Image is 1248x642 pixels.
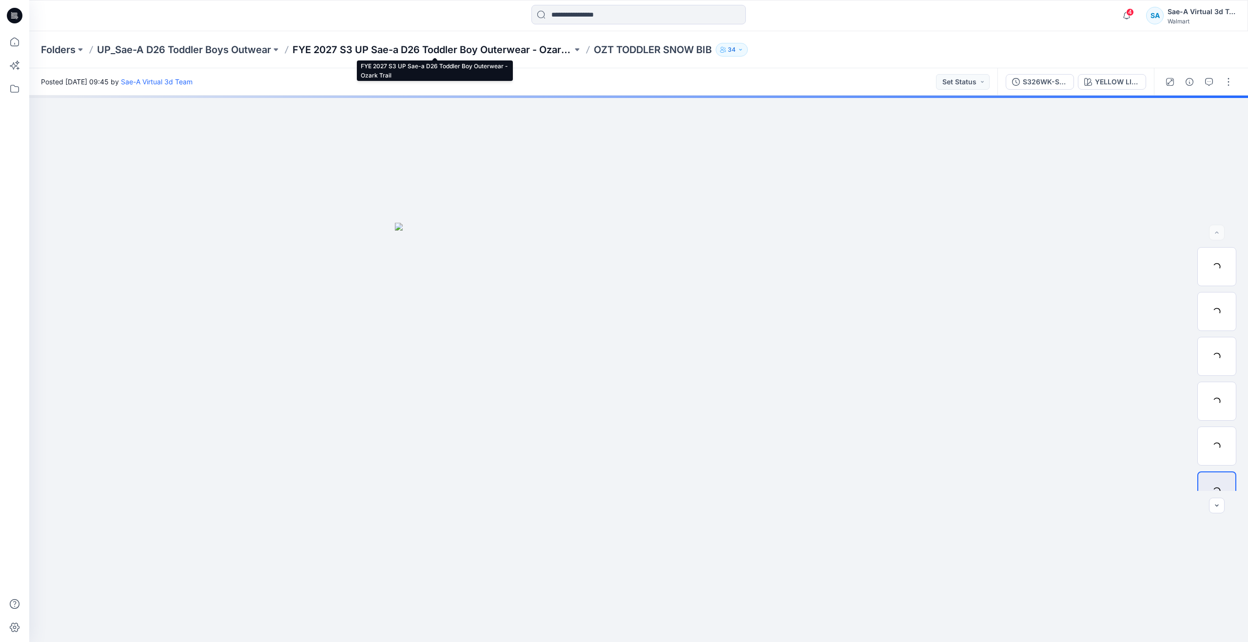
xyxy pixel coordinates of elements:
span: 4 [1126,8,1134,16]
button: 34 [716,43,748,57]
button: YELLOW LIGHT [1078,74,1146,90]
div: Sae-A Virtual 3d Team [1168,6,1236,18]
div: S326WK-SB03_FULL COLORWAYS [1023,77,1068,87]
a: FYE 2027 S3 UP Sae-a D26 Toddler Boy Outerwear - Ozark Trail [292,43,572,57]
a: Sae-A Virtual 3d Team [121,78,193,86]
span: Posted [DATE] 09:45 by [41,77,193,87]
div: YELLOW LIGHT [1095,77,1140,87]
p: OZT TODDLER SNOW BIB [594,43,712,57]
div: Walmart [1168,18,1236,25]
div: SA [1146,7,1164,24]
button: Details [1182,74,1197,90]
p: 34 [728,44,736,55]
button: S326WK-SB03_FULL COLORWAYS [1006,74,1074,90]
a: UP_Sae-A D26 Toddler Boys Outwear [97,43,271,57]
a: Folders [41,43,76,57]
